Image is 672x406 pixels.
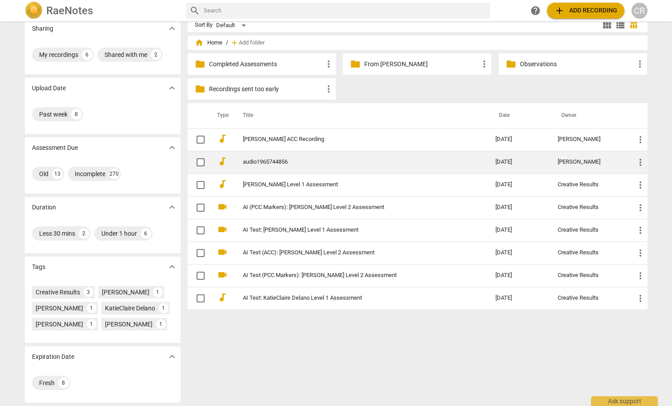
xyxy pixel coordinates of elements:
[32,143,78,153] p: Assessment Due
[217,201,228,212] span: videocam
[635,157,646,168] span: more_vert
[105,304,155,313] div: KatieClaire Delano
[210,103,232,128] th: Type
[39,378,55,387] div: Fresh
[554,5,565,16] span: add
[243,159,463,165] a: audio1965744856
[167,351,177,362] span: expand_more
[75,169,105,178] div: Incomplete
[602,20,612,31] span: view_module
[243,249,463,256] a: AI Test (ACC): [PERSON_NAME] Level 2 Assessment
[558,249,620,256] div: Creative Results
[635,293,646,304] span: more_vert
[627,19,640,32] button: Table view
[167,202,177,213] span: expand_more
[39,50,78,59] div: My recordings
[243,272,463,279] a: AI Test (PCC Markers): [PERSON_NAME] Level 2 Assessment
[36,320,83,329] div: [PERSON_NAME]
[79,228,89,239] div: 2
[204,4,487,18] input: Search
[558,136,620,143] div: [PERSON_NAME]
[159,303,169,313] div: 1
[558,272,620,279] div: Creative Results
[635,248,646,258] span: more_vert
[46,4,93,17] h2: RaeNotes
[32,262,45,272] p: Tags
[39,110,68,119] div: Past week
[479,59,490,69] span: more_vert
[71,109,82,120] div: 8
[165,22,179,35] button: Show more
[105,50,147,59] div: Shared with me
[39,229,75,238] div: Less 30 mins
[195,59,205,69] span: folder
[217,292,228,303] span: audiotrack
[488,241,551,264] td: [DATE]
[350,59,361,69] span: folder
[488,219,551,241] td: [DATE]
[216,18,249,32] div: Default
[364,60,479,69] p: From Tatiana
[165,350,179,363] button: Show more
[217,247,228,257] span: videocam
[189,5,200,16] span: search
[629,21,638,29] span: table_chart
[195,22,213,28] div: Sort By
[39,169,48,178] div: Old
[165,201,179,214] button: Show more
[243,204,463,211] a: AI (PCC Markers): [PERSON_NAME] Level 2 Assessment
[488,196,551,219] td: [DATE]
[217,179,228,189] span: audiotrack
[52,169,63,179] div: 13
[558,295,620,301] div: Creative Results
[167,142,177,153] span: expand_more
[217,224,228,235] span: videocam
[102,288,149,297] div: [PERSON_NAME]
[488,287,551,310] td: [DATE]
[84,287,93,297] div: 3
[488,128,551,151] td: [DATE]
[551,103,628,128] th: Owner
[530,5,541,16] span: help
[195,38,204,47] span: home
[243,227,463,233] a: AI Test: [PERSON_NAME] Level 1 Assessment
[558,227,620,233] div: Creative Results
[32,24,53,33] p: Sharing
[635,225,646,236] span: more_vert
[226,40,228,46] span: /
[323,59,334,69] span: more_vert
[554,5,617,16] span: Add recording
[635,180,646,190] span: more_vert
[243,181,463,188] a: [PERSON_NAME] Level 1 Assessment
[558,181,620,188] div: Creative Results
[323,84,334,94] span: more_vert
[165,81,179,95] button: Show more
[141,228,151,239] div: 6
[243,295,463,301] a: AI Test: KatieClaire Delano Level 1 Assessment
[32,203,56,212] p: Duration
[635,134,646,145] span: more_vert
[167,261,177,272] span: expand_more
[520,60,635,69] p: Observations
[591,396,658,406] div: Ask support
[32,352,74,362] p: Expiration Date
[635,59,645,69] span: more_vert
[87,303,97,313] div: 1
[558,159,620,165] div: [PERSON_NAME]
[195,84,205,94] span: folder
[36,288,80,297] div: Creative Results
[600,19,614,32] button: Tile view
[243,136,463,143] a: [PERSON_NAME] ACC Recording
[105,320,153,329] div: [PERSON_NAME]
[209,84,324,94] p: Recordings sent too early
[153,287,163,297] div: 1
[527,3,543,19] a: Help
[614,19,627,32] button: List view
[58,378,69,388] div: 8
[156,319,166,329] div: 1
[165,141,179,154] button: Show more
[101,229,137,238] div: Under 1 hour
[506,59,516,69] span: folder
[87,319,97,329] div: 1
[558,204,620,211] div: Creative Results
